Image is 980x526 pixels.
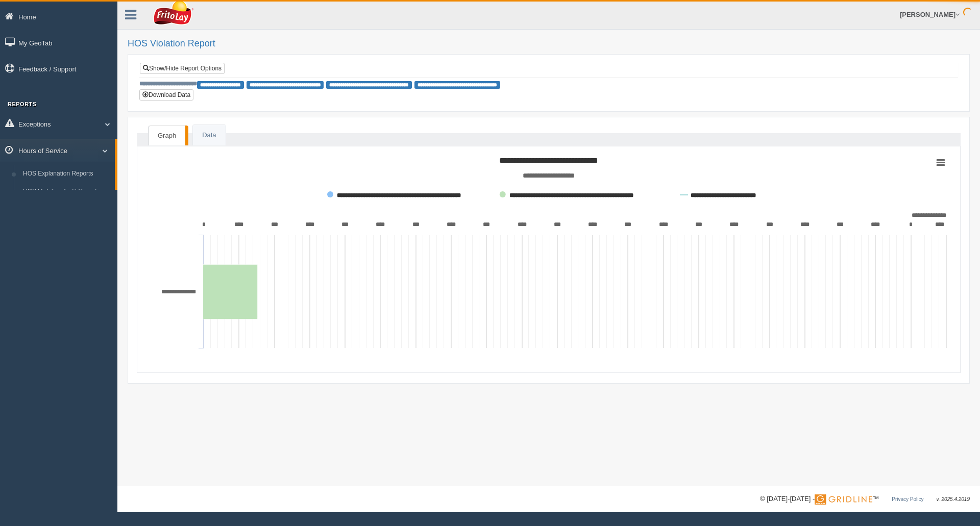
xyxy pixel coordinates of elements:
h2: HOS Violation Report [128,39,970,49]
a: Data [193,125,225,146]
a: Graph [149,126,185,146]
a: HOS Violation Audit Reports [18,183,115,201]
div: © [DATE]-[DATE] - ™ [760,494,970,505]
button: Download Data [139,89,193,101]
a: Privacy Policy [892,496,923,502]
a: Show/Hide Report Options [140,63,225,74]
span: v. 2025.4.2019 [937,496,970,502]
img: Gridline [815,494,872,505]
a: HOS Explanation Reports [18,165,115,183]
